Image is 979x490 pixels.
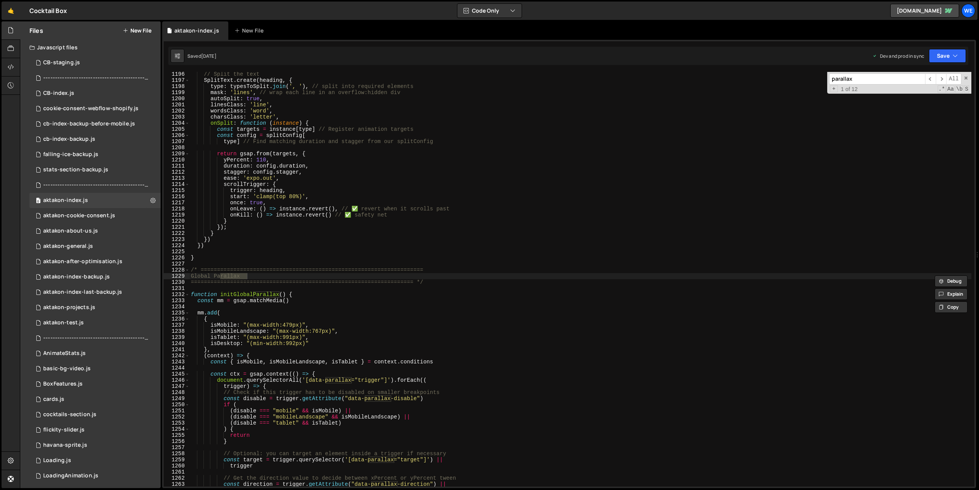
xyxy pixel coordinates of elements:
[164,408,190,414] div: 1251
[164,90,190,96] div: 1199
[955,85,963,93] span: Whole Word Search
[164,383,190,389] div: 1247
[43,228,98,234] div: aktakon-about-us.js
[43,136,95,143] div: cb-index-backup.js
[830,85,838,92] span: Toggle Replace mode
[29,392,161,407] div: 12094/34793.js
[43,197,88,204] div: aktakon-index.js
[29,162,161,177] div: 12094/47254.js
[29,239,161,254] div: 12094/45380.js
[164,475,190,481] div: 1262
[123,28,151,34] button: New File
[234,27,267,34] div: New File
[29,101,161,116] div: 12094/47944.js
[164,444,190,451] div: 1257
[961,4,975,18] a: We
[29,147,161,162] div: 12094/47253.js
[43,59,80,66] div: CB-staging.js
[946,73,961,85] span: Alt-Enter
[29,346,161,361] div: 12094/30498.js
[29,422,161,438] div: 12094/35474.js
[872,53,924,59] div: Dev and prod in sync
[43,396,64,403] div: cards.js
[935,288,968,300] button: Explain
[187,53,216,59] div: Saved
[164,389,190,396] div: 1248
[2,2,20,20] a: 🤙
[164,457,190,463] div: 1259
[43,427,85,433] div: flickity-slider.js
[164,291,190,298] div: 1232
[43,304,95,311] div: aktakon-projects.js
[164,347,190,353] div: 1241
[43,442,87,449] div: havana-sprite.js
[164,396,190,402] div: 1249
[164,316,190,322] div: 1236
[164,481,190,487] div: 1263
[164,243,190,249] div: 1224
[29,132,161,147] div: 12094/46847.js
[164,108,190,114] div: 1202
[43,457,71,464] div: Loading.js
[29,26,43,35] h2: Files
[43,75,149,81] div: --------------------------------------------------------------------------------.js
[164,132,190,138] div: 1206
[164,438,190,444] div: 1256
[164,420,190,426] div: 1253
[43,151,98,158] div: falling-ice-backup.js
[43,212,115,219] div: aktakon-cookie-consent.js
[164,224,190,230] div: 1221
[164,96,190,102] div: 1200
[29,193,161,208] div: 12094/43364.js
[29,376,161,392] div: 12094/30497.js
[29,300,161,315] div: 12094/44389.js
[43,335,149,342] div: ----------------------------------------------------------------------------------------.js
[164,365,190,371] div: 1244
[929,49,966,63] button: Save
[164,255,190,261] div: 1226
[164,371,190,377] div: 1245
[164,175,190,181] div: 1213
[164,451,190,457] div: 1258
[164,273,190,279] div: 1229
[164,194,190,200] div: 1216
[29,86,161,101] div: 12094/46486.js
[164,151,190,157] div: 1209
[43,258,122,265] div: aktakon-after-optimisation.js
[43,90,74,97] div: CB-index.js
[43,182,149,189] div: ----------------------------------------------------------------.js
[29,438,161,453] div: 12094/36679.js
[964,85,969,93] span: Search In Selection
[164,138,190,145] div: 1207
[20,40,161,55] div: Javascript files
[164,181,190,187] div: 1214
[43,120,135,127] div: cb-index-backup-before-mobile.js
[29,407,161,422] div: 12094/36060.js
[164,169,190,175] div: 1212
[829,73,925,85] input: Search for
[164,249,190,255] div: 1225
[164,432,190,438] div: 1255
[935,301,968,313] button: Copy
[935,275,968,287] button: Debug
[164,304,190,310] div: 1234
[43,166,108,173] div: stats-section-backup.js
[29,453,161,468] div: 12094/34884.js
[43,381,83,387] div: BoxFeatures.js
[164,218,190,224] div: 1220
[164,463,190,469] div: 1260
[164,298,190,304] div: 1233
[164,279,190,285] div: 1230
[164,71,190,77] div: 1196
[43,411,96,418] div: cocktails-section.js
[29,361,161,376] div: 12094/36058.js
[43,350,86,357] div: AnimateStats.js
[43,273,110,280] div: aktakon-index-backup.js
[164,285,190,291] div: 1231
[164,83,190,90] div: 1198
[164,230,190,236] div: 1222
[29,208,161,223] div: 12094/47870.js
[29,55,161,70] div: 12094/47545.js
[29,223,161,239] div: 12094/44521.js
